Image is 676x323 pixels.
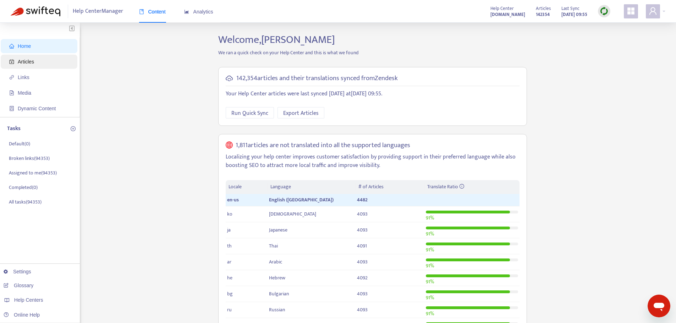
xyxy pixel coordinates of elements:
span: bg [227,290,233,298]
span: ru [227,306,232,314]
span: Last Sync [561,5,579,12]
span: Links [18,74,29,80]
p: Broken links ( 94353 ) [9,155,50,162]
span: th [227,242,232,250]
span: 91 % [426,262,434,270]
span: 91 % [426,294,434,302]
span: 4091 [357,242,367,250]
span: Help Centers [14,297,43,303]
button: Export Articles [277,107,324,118]
p: All tasks ( 94353 ) [9,198,42,206]
p: Tasks [7,124,21,133]
span: Russian [269,306,285,314]
span: 4093 [357,210,368,218]
span: Bulgarian [269,290,289,298]
p: Your Help Center articles were last synced [DATE] at [DATE] 09:55 . [226,90,520,98]
img: Swifteq [11,6,60,16]
span: Arabic [269,258,282,266]
span: Articles [536,5,551,12]
span: ar [227,258,231,266]
span: 91 % [426,214,434,222]
span: book [139,9,144,14]
span: he [227,274,232,282]
a: Online Help [4,312,40,318]
span: Dynamic Content [18,106,56,111]
span: appstore [627,7,635,15]
span: 4092 [357,274,368,282]
th: Locale [226,180,268,194]
p: Default ( 0 ) [9,140,30,147]
a: Settings [4,269,31,274]
span: 91 % [426,310,434,318]
span: 4482 [357,196,368,204]
span: Articles [18,59,34,65]
span: 91 % [426,246,434,254]
strong: 142354 [536,11,550,18]
span: Hebrew [269,274,285,282]
span: Thai [269,242,278,250]
h5: 142,354 articles and their translations synced from Zendesk [236,74,398,83]
span: ja [227,226,231,234]
div: Translate Ratio [427,183,517,191]
span: cloud-sync [226,75,233,82]
strong: [DATE] 09:55 [561,11,587,18]
span: Content [139,9,166,15]
img: sync.dc5367851b00ba804db3.png [600,7,609,16]
span: container [9,106,14,111]
strong: [DOMAIN_NAME] [490,11,525,18]
span: 4093 [357,226,368,234]
span: global [226,141,233,150]
th: # of Articles [356,180,424,194]
span: Export Articles [283,109,319,118]
a: Glossary [4,283,33,288]
p: Assigned to me ( 94353 ) [9,169,57,177]
iframe: Button to launch messaging window [648,295,670,317]
a: [DOMAIN_NAME] [490,10,525,18]
p: Completed ( 0 ) [9,184,38,191]
span: plus-circle [71,126,76,131]
p: We ran a quick check on your Help Center and this is what we found [213,49,532,56]
span: Home [18,43,31,49]
span: account-book [9,59,14,64]
span: link [9,75,14,80]
span: Help Center [490,5,514,12]
span: en-us [227,196,239,204]
span: Analytics [184,9,213,15]
span: 91 % [426,230,434,238]
span: [DEMOGRAPHIC_DATA] [269,210,316,218]
span: Help Center Manager [73,5,123,18]
button: Run Quick Sync [226,107,274,118]
span: home [9,44,14,49]
th: Language [268,180,356,194]
span: Media [18,90,31,96]
span: ko [227,210,232,218]
span: English ([GEOGRAPHIC_DATA]) [269,196,334,204]
h5: 1,811 articles are not translated into all the supported languages [236,141,410,150]
span: Welcome, [PERSON_NAME] [218,31,335,49]
span: Run Quick Sync [231,109,268,118]
p: Localizing your help center improves customer satisfaction by providing support in their preferre... [226,153,520,170]
span: 4093 [357,290,368,298]
span: file-image [9,90,14,95]
span: Japanese [269,226,287,234]
span: user [649,7,657,15]
span: 91 % [426,278,434,286]
span: 4093 [357,306,368,314]
span: 4093 [357,258,368,266]
span: area-chart [184,9,189,14]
